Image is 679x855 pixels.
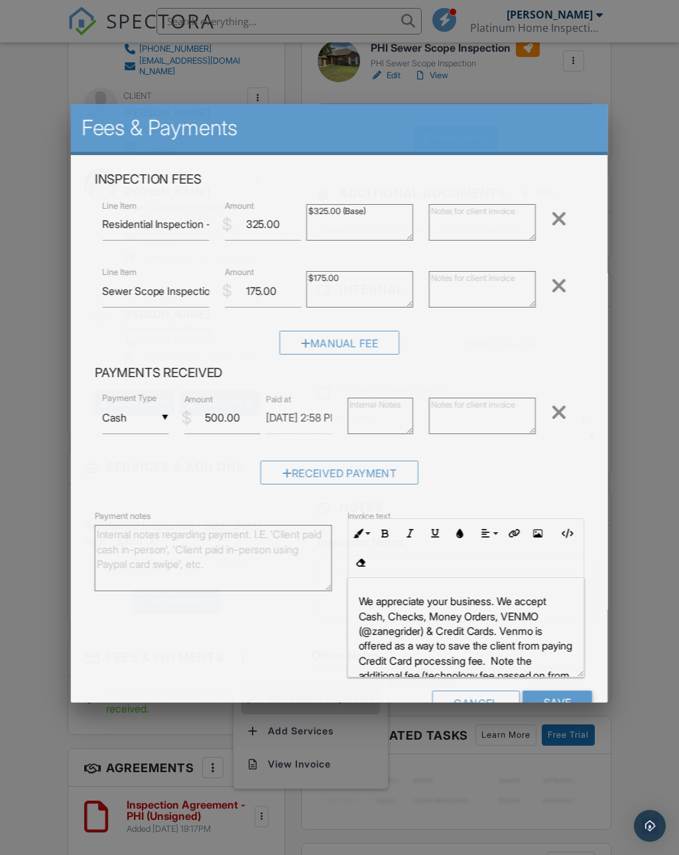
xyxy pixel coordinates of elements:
[266,394,292,406] label: Paid at
[423,522,448,547] button: Underline (⌘U)
[359,595,572,712] span: We appreciate your business. We accept Cash, Checks, Money Orders, VENMO (@zanegrider) & Credit C...
[306,271,413,308] textarea: $175.00
[103,200,137,212] label: Line Item
[184,394,213,406] label: Amount
[222,213,232,236] div: $
[523,691,592,715] input: Save
[95,510,151,522] label: Payment notes
[182,407,192,429] div: $
[306,205,413,241] textarea: $325.00 (Base)
[225,267,253,279] label: Amount
[634,810,666,842] div: Open Intercom Messenger
[432,691,520,715] div: Cancel
[103,267,137,279] label: Line Item
[554,522,579,547] button: Code View
[347,510,391,522] label: Invoice text
[398,522,423,547] button: Italic (⌘I)
[526,522,551,547] button: Insert Image (⌘P)
[222,280,232,302] div: $
[448,522,473,547] button: Colors
[82,115,597,141] h2: Fees & Payments
[261,461,418,485] div: Received Payment
[279,340,399,353] a: Manual Fee
[225,200,253,212] label: Amount
[279,331,399,355] div: Manual Fee
[95,171,585,188] h4: Inspection Fees
[476,522,501,547] button: Align
[501,522,526,547] button: Insert Link (⌘K)
[261,470,418,483] a: Received Payment
[373,522,398,547] button: Bold (⌘B)
[95,365,585,382] h4: Payments Received
[348,551,373,576] button: Clear Formatting
[103,393,156,405] label: Payment Type
[348,522,373,547] button: Inline Style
